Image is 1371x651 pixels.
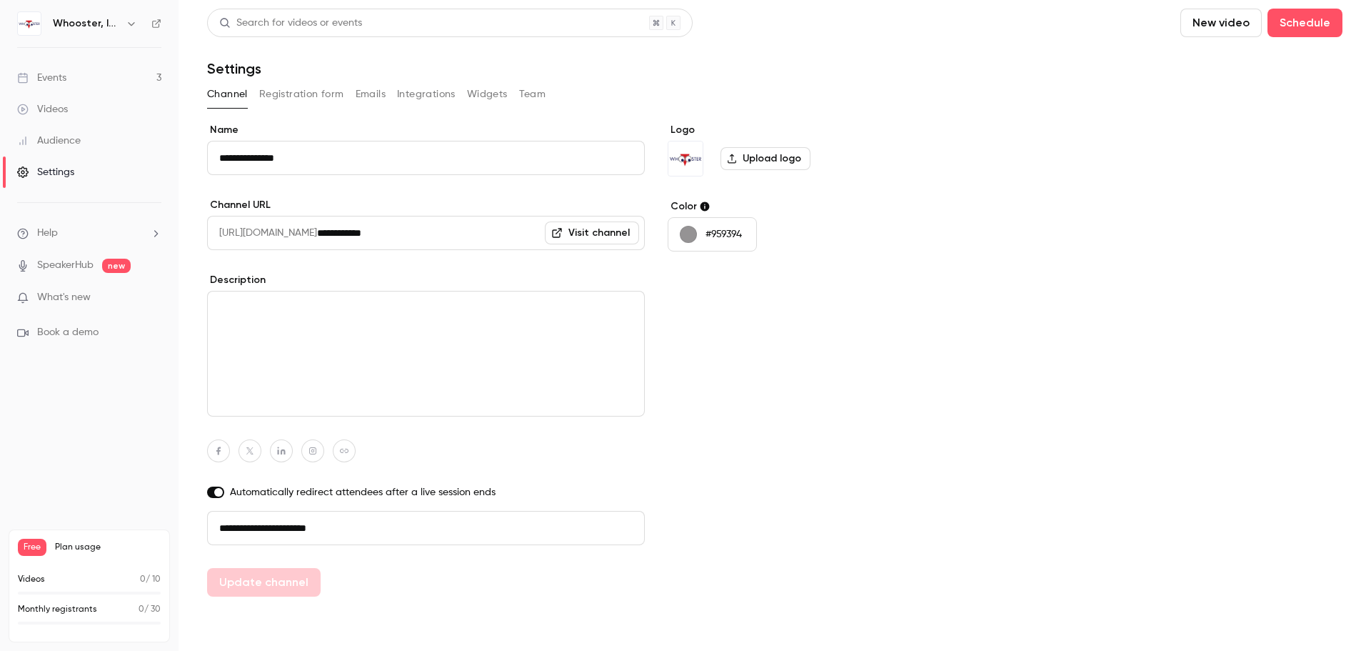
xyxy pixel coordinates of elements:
[207,83,248,106] button: Channel
[259,83,344,106] button: Registration form
[37,226,58,241] span: Help
[668,141,703,176] img: Whooster, Inc.
[18,539,46,556] span: Free
[55,542,161,553] span: Plan usage
[53,16,120,31] h6: Whooster, Inc.
[18,603,97,616] p: Monthly registrants
[102,259,131,273] span: new
[17,102,68,116] div: Videos
[668,217,757,252] button: #959394
[1180,9,1262,37] button: New video
[519,83,546,106] button: Team
[207,123,645,137] label: Name
[705,227,742,242] p: #959394
[545,222,639,244] a: Visit channel
[139,603,161,616] p: / 30
[17,134,81,148] div: Audience
[18,12,41,35] img: Whooster, Inc.
[17,226,161,241] li: help-dropdown-opener
[17,165,74,179] div: Settings
[207,198,645,212] label: Channel URL
[668,123,887,137] label: Logo
[207,216,317,250] span: [URL][DOMAIN_NAME]
[207,60,261,77] h1: Settings
[207,273,645,287] label: Description
[17,71,66,85] div: Events
[140,575,146,584] span: 0
[720,147,810,170] label: Upload logo
[139,605,144,614] span: 0
[37,325,99,340] span: Book a demo
[140,573,161,586] p: / 10
[1267,9,1342,37] button: Schedule
[37,290,91,305] span: What's new
[668,199,887,214] label: Color
[18,573,45,586] p: Videos
[356,83,386,106] button: Emails
[397,83,456,106] button: Integrations
[207,485,645,500] label: Automatically redirect attendees after a live session ends
[219,16,362,31] div: Search for videos or events
[467,83,508,106] button: Widgets
[37,258,94,273] a: SpeakerHub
